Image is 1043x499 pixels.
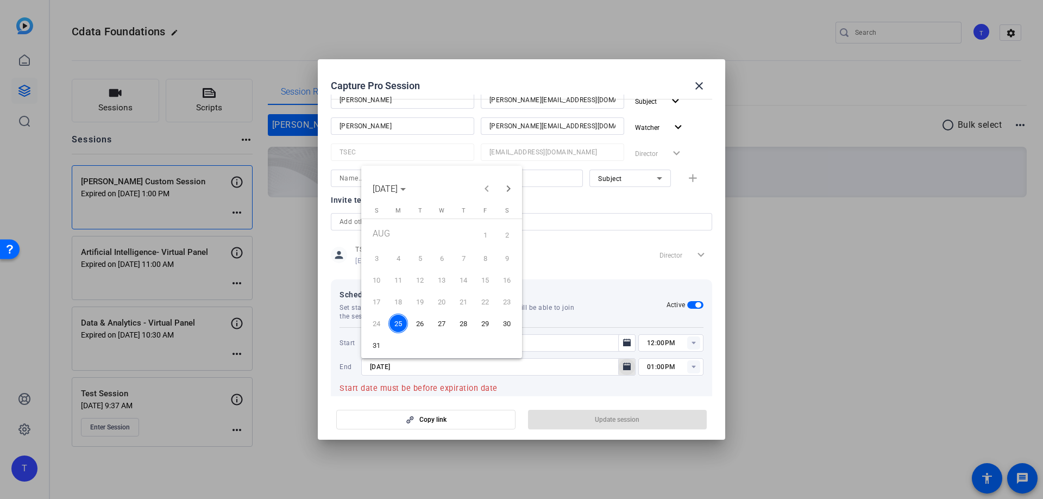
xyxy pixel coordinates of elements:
[475,314,495,333] span: 29
[375,207,379,214] span: S
[453,247,474,269] button: August 7, 2025
[387,291,409,313] button: August 18, 2025
[366,291,387,313] button: August 17, 2025
[453,269,474,291] button: August 14, 2025
[432,314,451,333] span: 27
[410,314,430,333] span: 26
[496,223,518,247] button: August 2, 2025
[497,292,517,311] span: 23
[387,269,409,291] button: August 11, 2025
[410,270,430,290] span: 12
[497,224,517,246] span: 2
[388,248,408,268] span: 4
[454,292,473,311] span: 21
[474,247,496,269] button: August 8, 2025
[454,248,473,268] span: 7
[453,291,474,313] button: August 21, 2025
[367,335,386,355] span: 31
[431,313,453,334] button: August 27, 2025
[409,247,431,269] button: August 5, 2025
[432,292,451,311] span: 20
[387,313,409,334] button: August 25, 2025
[496,247,518,269] button: August 9, 2025
[454,314,473,333] span: 28
[474,313,496,334] button: August 29, 2025
[409,313,431,334] button: August 26, 2025
[366,334,387,356] button: August 31, 2025
[475,270,495,290] span: 15
[388,270,408,290] span: 11
[497,248,517,268] span: 9
[388,292,408,311] span: 18
[409,269,431,291] button: August 12, 2025
[366,223,474,247] td: AUG
[474,223,496,247] button: August 1, 2025
[475,224,495,246] span: 1
[367,270,386,290] span: 10
[475,248,495,268] span: 8
[497,270,517,290] span: 16
[395,207,401,214] span: M
[475,292,495,311] span: 22
[367,314,386,333] span: 24
[410,248,430,268] span: 5
[366,247,387,269] button: August 3, 2025
[409,291,431,313] button: August 19, 2025
[453,313,474,334] button: August 28, 2025
[496,291,518,313] button: August 23, 2025
[431,247,453,269] button: August 6, 2025
[505,207,509,214] span: S
[474,269,496,291] button: August 15, 2025
[387,247,409,269] button: August 4, 2025
[367,248,386,268] span: 3
[439,207,444,214] span: W
[496,313,518,334] button: August 30, 2025
[368,179,410,198] button: Choose month and year
[373,184,398,194] span: [DATE]
[366,269,387,291] button: August 10, 2025
[367,292,386,311] span: 17
[431,291,453,313] button: August 20, 2025
[454,270,473,290] span: 14
[410,292,430,311] span: 19
[462,207,466,214] span: T
[432,270,451,290] span: 13
[432,248,451,268] span: 6
[498,178,519,199] button: Next month
[418,207,422,214] span: T
[366,313,387,334] button: August 24, 2025
[431,269,453,291] button: August 13, 2025
[497,314,517,333] span: 30
[496,269,518,291] button: August 16, 2025
[474,291,496,313] button: August 22, 2025
[388,314,408,333] span: 25
[483,207,487,214] span: F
